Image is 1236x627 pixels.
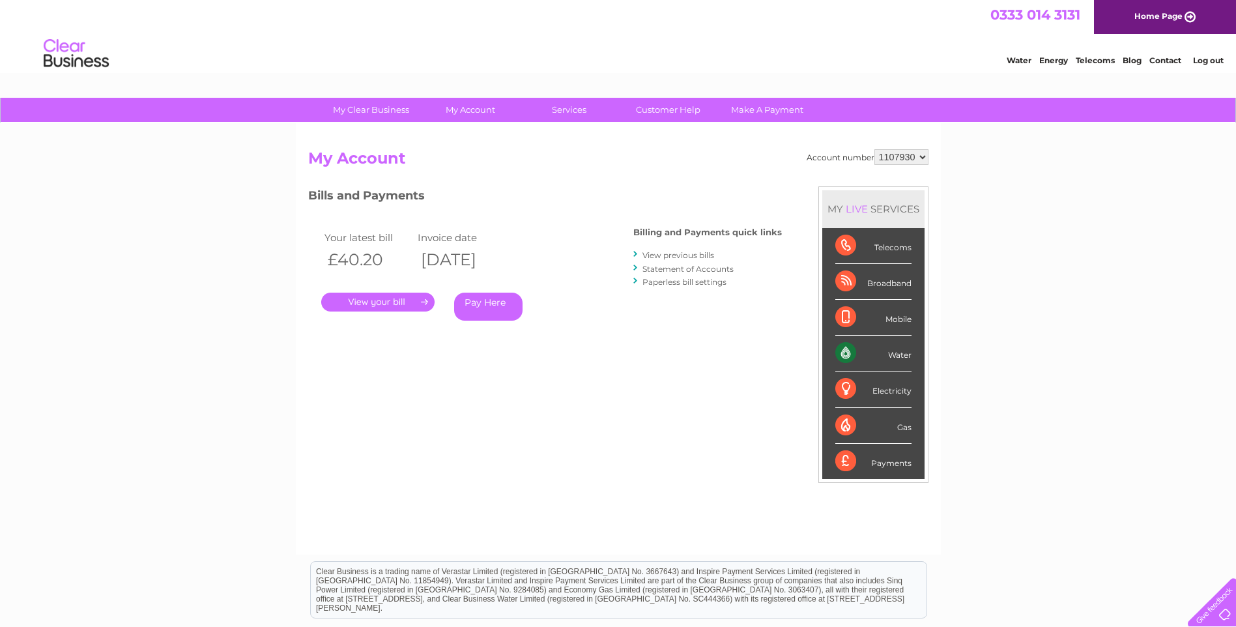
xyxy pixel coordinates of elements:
[308,186,782,209] h3: Bills and Payments
[835,408,912,444] div: Gas
[614,98,722,122] a: Customer Help
[642,250,714,260] a: View previous bills
[317,98,425,122] a: My Clear Business
[1039,55,1068,65] a: Energy
[454,293,523,321] a: Pay Here
[822,190,925,227] div: MY SERVICES
[642,277,726,287] a: Paperless bill settings
[1123,55,1142,65] a: Blog
[807,149,928,165] div: Account number
[1007,55,1031,65] a: Water
[308,149,928,174] h2: My Account
[311,7,927,63] div: Clear Business is a trading name of Verastar Limited (registered in [GEOGRAPHIC_DATA] No. 3667643...
[1076,55,1115,65] a: Telecoms
[642,264,734,274] a: Statement of Accounts
[321,229,415,246] td: Your latest bill
[835,264,912,300] div: Broadband
[835,228,912,264] div: Telecoms
[43,34,109,74] img: logo.png
[835,444,912,479] div: Payments
[414,246,508,273] th: [DATE]
[835,300,912,336] div: Mobile
[414,229,508,246] td: Invoice date
[321,293,435,312] a: .
[843,203,870,215] div: LIVE
[990,7,1080,23] a: 0333 014 3131
[1193,55,1224,65] a: Log out
[416,98,524,122] a: My Account
[835,372,912,407] div: Electricity
[633,227,782,237] h4: Billing and Payments quick links
[1149,55,1181,65] a: Contact
[835,336,912,372] div: Water
[321,246,415,273] th: £40.20
[713,98,821,122] a: Make A Payment
[515,98,623,122] a: Services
